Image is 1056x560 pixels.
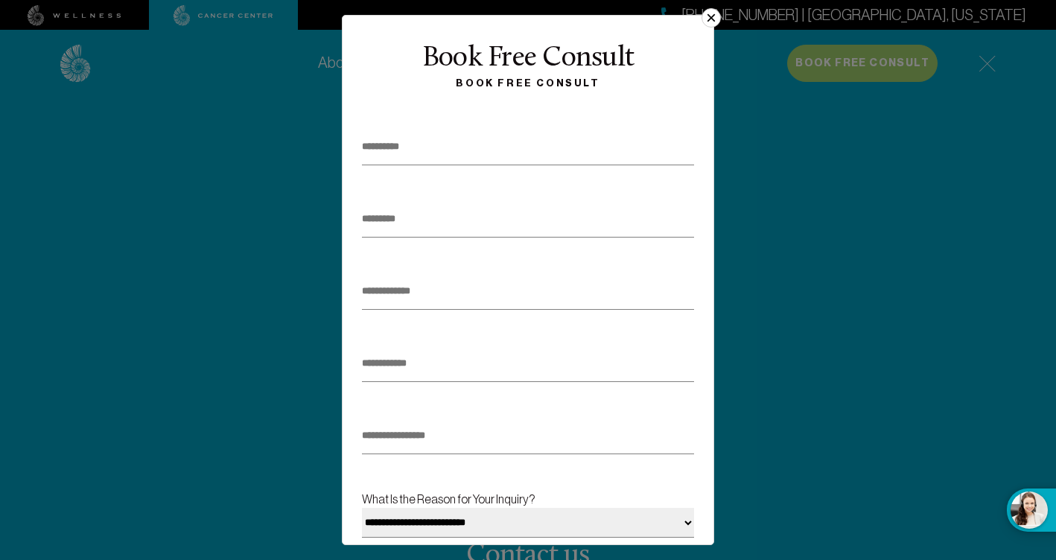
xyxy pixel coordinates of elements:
div: Book Free Consult [358,74,698,92]
select: What Is the Reason for Your Inquiry? [362,508,694,538]
div: Book Free Consult [358,43,698,74]
button: × [702,8,721,28]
